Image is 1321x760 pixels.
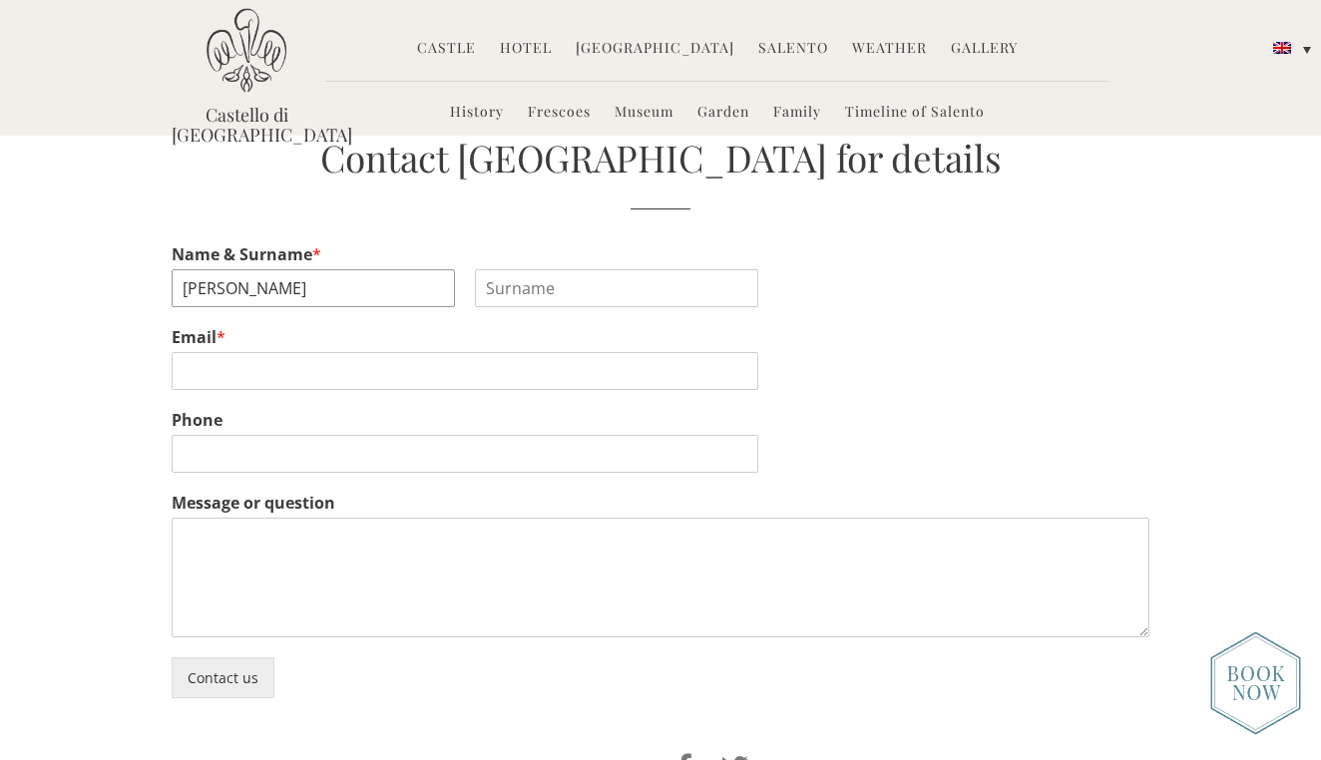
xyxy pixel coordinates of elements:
[450,102,504,125] a: History
[172,493,1149,514] label: Message or question
[758,38,828,61] a: Salento
[172,269,455,307] input: Name
[951,38,1018,61] a: Gallery
[615,102,673,125] a: Museum
[1210,631,1301,735] img: new-booknow.png
[417,38,476,61] a: Castle
[475,269,758,307] input: Surname
[852,38,927,61] a: Weather
[172,105,321,145] a: Castello di [GEOGRAPHIC_DATA]
[1273,42,1291,54] img: English
[528,102,591,125] a: Frescoes
[172,244,1149,265] label: Name & Surname
[773,102,821,125] a: Family
[845,102,985,125] a: Timeline of Salento
[172,410,1149,431] label: Phone
[207,8,286,93] img: Castello di Ugento
[172,657,274,698] button: Contact us
[576,38,734,61] a: [GEOGRAPHIC_DATA]
[697,102,749,125] a: Garden
[500,38,552,61] a: Hotel
[172,327,1149,348] label: Email
[172,132,1149,210] h2: Contact [GEOGRAPHIC_DATA] for details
